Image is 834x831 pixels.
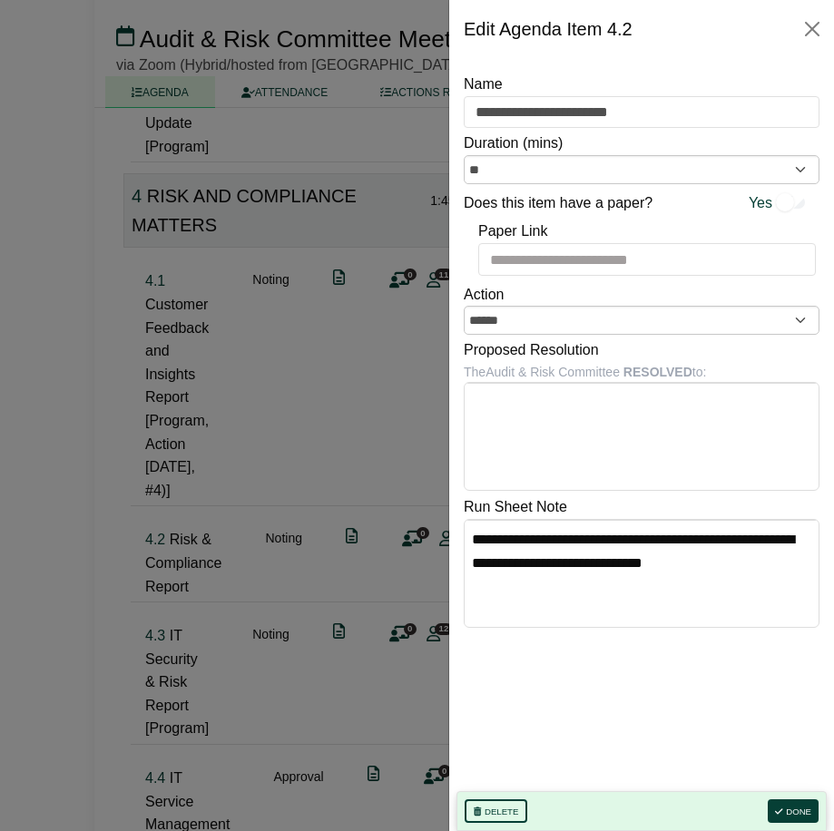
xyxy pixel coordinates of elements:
[749,191,772,215] span: Yes
[464,15,633,44] div: Edit Agenda Item 4.2
[478,220,548,243] label: Paper Link
[464,362,819,382] div: The Audit & Risk Committee to:
[464,73,503,96] label: Name
[464,283,504,307] label: Action
[464,132,563,155] label: Duration (mins)
[798,15,827,44] button: Close
[464,191,652,215] label: Does this item have a paper?
[464,495,567,519] label: Run Sheet Note
[465,799,527,823] button: Delete
[464,338,599,362] label: Proposed Resolution
[768,799,819,823] button: Done
[623,365,692,379] b: RESOLVED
